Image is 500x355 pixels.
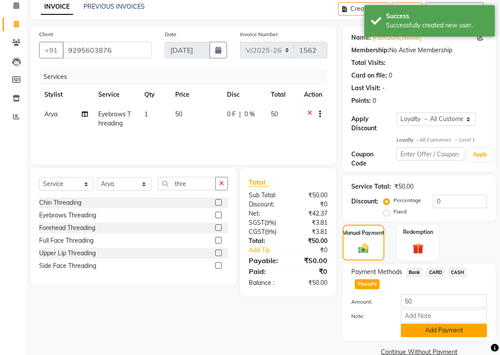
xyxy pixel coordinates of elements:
[222,85,266,105] th: Disc
[468,148,493,161] button: Apply
[244,110,255,119] span: 0 %
[242,200,288,209] div: Discount:
[351,33,371,42] div: Name:
[426,267,445,277] span: CARD
[139,85,170,105] th: Qty
[239,110,241,119] span: |
[44,110,57,118] span: Arya
[401,309,487,323] input: Add Note
[397,147,464,161] input: Enter Offer / Coupon Code
[93,85,139,105] th: Service
[249,219,264,227] span: SGST
[242,191,288,200] div: Sub Total:
[401,324,487,337] button: Add Payment
[403,228,433,236] label: Redemption
[39,261,96,270] div: Side Face Threading
[448,267,467,277] span: CASH
[266,219,274,226] span: 9%
[39,249,96,258] div: Upper Lip Threading
[242,227,288,237] div: ( )
[393,196,421,204] label: Percentage
[386,12,488,21] div: Success
[351,150,397,168] div: Coupon Code
[288,237,334,246] div: ₹50.00
[242,266,288,277] div: Paid:
[386,21,488,30] div: Successfully created new user.
[288,191,334,200] div: ₹50.00
[98,110,131,127] span: Eyebrows Threading
[338,2,388,16] button: Create New
[351,46,389,55] div: Membership:
[351,71,387,80] div: Card on file:
[351,84,380,93] div: Last Visit:
[242,278,288,287] div: Balance :
[39,30,53,38] label: Client
[242,218,288,227] div: ( )
[351,115,397,133] div: Apply Discount
[288,227,334,237] div: ₹3.81
[266,85,299,105] th: Total
[165,30,177,38] label: Date
[39,42,63,58] button: +91
[351,46,487,55] div: No Active Membership
[288,209,334,218] div: ₹42.37
[345,312,394,320] label: Note:
[393,208,407,216] label: Fixed
[249,178,269,187] span: Total
[389,71,392,80] div: 0
[242,237,288,246] div: Total:
[39,198,81,207] div: Chin Threading
[175,110,182,118] span: 50
[373,33,421,42] a: [PERSON_NAME]
[382,84,385,93] div: -
[351,58,386,68] div: Total Visits:
[267,228,275,235] span: 9%
[288,255,334,266] div: ₹50.00
[426,2,483,16] button: Open Invoices
[345,298,394,306] label: Amount:
[355,242,372,254] img: _cash.svg
[355,279,380,289] span: PhonePe
[288,278,334,287] div: ₹50.00
[83,3,145,10] a: PREVIOUS INVOICES
[351,267,402,277] span: Payment Methods
[397,136,487,144] div: All Customers → Level 1
[39,85,93,105] th: Stylist
[351,197,378,206] div: Discount:
[401,294,487,308] input: Amount
[288,200,334,209] div: ₹0
[271,110,278,118] span: 50
[242,255,288,266] div: Payable:
[343,229,384,237] label: Manual Payment
[242,209,288,218] div: Net:
[170,85,222,105] th: Price
[394,182,413,191] div: ₹50.00
[249,228,265,236] span: CGST
[351,96,371,105] div: Points:
[144,110,148,118] span: 1
[409,241,427,255] img: _gift.svg
[242,246,296,255] a: Add Tip
[39,236,93,245] div: Full Face Threading
[373,96,376,105] div: 0
[40,69,334,85] div: Services
[63,42,152,58] input: Search by Name/Mobile/Email/Code
[397,137,420,143] strong: Loyalty →
[288,218,334,227] div: ₹3.81
[406,267,423,277] span: Bank
[299,85,327,105] th: Action
[288,266,334,277] div: ₹0
[227,110,236,119] span: 0 F
[240,30,278,38] label: Invoice Number
[296,246,334,255] div: ₹0
[351,182,391,191] div: Service Total:
[158,177,216,190] input: Search or Scan
[39,223,95,233] div: Forehead Threading
[392,2,422,16] button: Save
[39,211,96,220] div: Eyebrows Threading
